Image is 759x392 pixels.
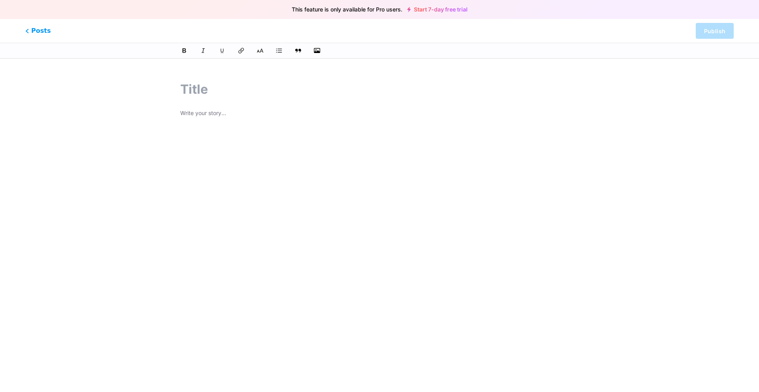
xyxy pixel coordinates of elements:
[180,80,579,99] input: Title
[696,23,734,39] button: Publish
[292,4,402,15] span: This feature is only available for Pro users.
[25,26,51,36] span: Posts
[704,28,725,34] span: Publish
[407,6,468,13] a: Start 7-day free trial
